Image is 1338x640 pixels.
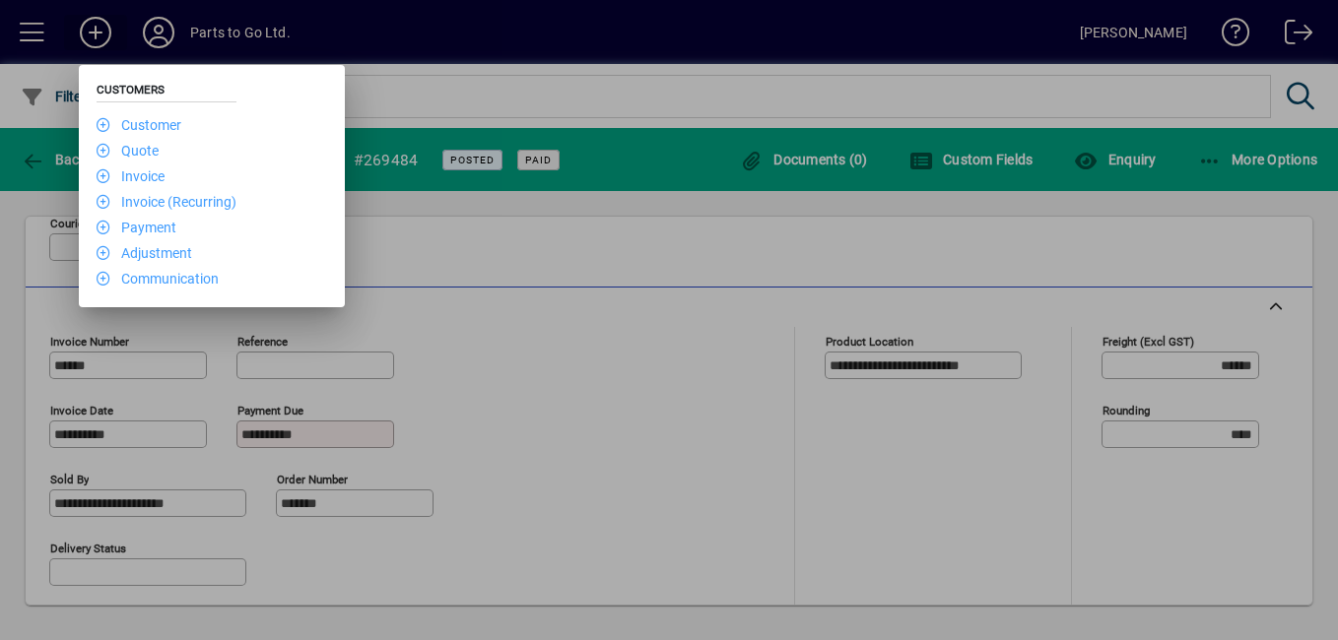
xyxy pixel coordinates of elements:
a: Payment [97,220,176,235]
a: Invoice [97,168,165,184]
a: Quote [97,143,159,159]
a: Customer [97,117,181,133]
h5: Customers [97,83,236,102]
a: Communication [97,271,219,287]
a: Adjustment [97,245,192,261]
a: Invoice (Recurring) [97,194,236,210]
